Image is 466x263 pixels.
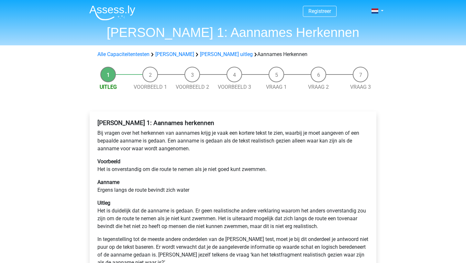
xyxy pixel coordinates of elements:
p: Het is duidelijk dat de aanname is gedaan. Er geen realistische andere verklaring waarom het ande... [97,199,369,230]
a: Alle Capaciteitentesten [97,51,150,57]
a: [PERSON_NAME] uitleg [200,51,253,57]
a: Voorbeeld 3 [218,84,251,90]
a: Uitleg [100,84,117,90]
a: Voorbeeld 1 [134,84,167,90]
a: Vraag 2 [308,84,329,90]
p: Het is onverstandig om die route te nemen als je niet goed kunt zwemmen. [97,158,369,173]
a: [PERSON_NAME] [155,51,194,57]
p: Ergens langs de route bevindt zich water [97,178,369,194]
h1: [PERSON_NAME] 1: Aannames Herkennen [84,25,382,40]
p: Bij vragen over het herkennen van aannames krijg je vaak een kortere tekst te zien, waarbij je mo... [97,129,369,153]
a: Vraag 1 [266,84,287,90]
b: [PERSON_NAME] 1: Aannames herkennen [97,119,214,127]
div: Aannames Herkennen [95,51,371,58]
a: Vraag 3 [350,84,371,90]
a: Registreer [308,8,331,14]
b: Voorbeeld [97,158,120,165]
b: Aanname [97,179,119,185]
b: Uitleg [97,200,110,206]
img: Assessly [89,5,135,20]
a: Voorbeeld 2 [176,84,209,90]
